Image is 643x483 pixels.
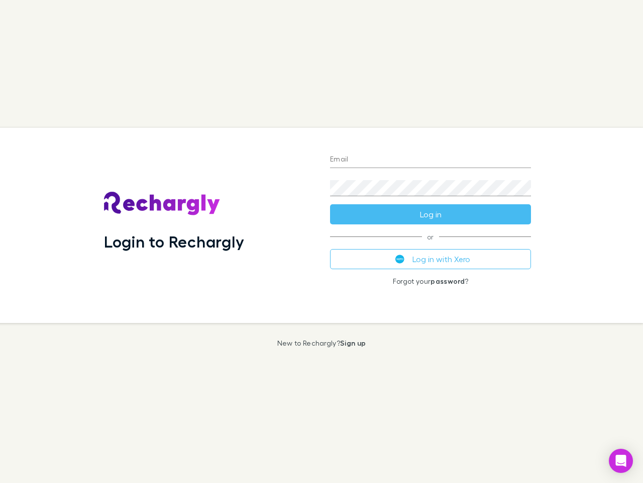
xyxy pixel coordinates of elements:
p: New to Rechargly? [277,339,366,347]
button: Log in [330,204,531,224]
a: Sign up [340,339,366,347]
h1: Login to Rechargly [104,232,244,251]
p: Forgot your ? [330,277,531,285]
a: password [431,277,465,285]
span: or [330,236,531,237]
div: Open Intercom Messenger [609,449,633,473]
img: Xero's logo [395,255,404,264]
img: Rechargly's Logo [104,192,221,216]
button: Log in with Xero [330,249,531,269]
